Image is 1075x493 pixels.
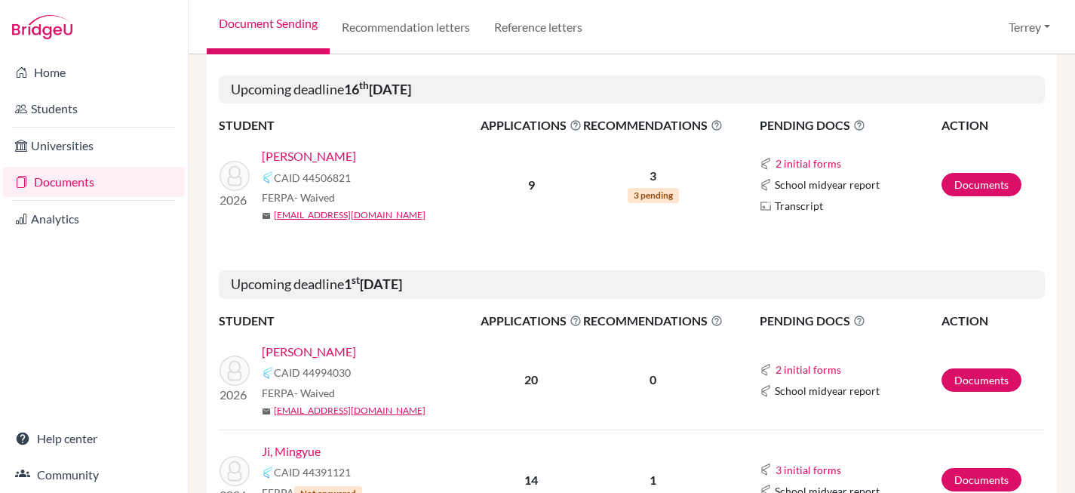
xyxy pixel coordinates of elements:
[775,461,842,479] button: 3 initial forms
[583,312,723,330] span: RECOMMENDATIONS
[583,167,723,185] p: 3
[760,158,772,170] img: Common App logo
[583,371,723,389] p: 0
[219,311,480,331] th: STUDENT
[524,473,538,487] b: 14
[262,367,274,379] img: Common App logo
[760,179,772,191] img: Common App logo
[359,79,369,91] sup: th
[344,81,411,97] b: 16 [DATE]
[262,211,271,220] span: mail
[941,368,1021,392] a: Documents
[262,467,274,479] img: Common App logo
[12,15,72,39] img: Bridge-U
[262,442,321,461] a: Ji, Mingyue
[760,200,772,212] img: Parchments logo
[262,171,274,183] img: Common App logo
[3,424,185,454] a: Help center
[220,456,250,486] img: Ji, Mingyue
[775,177,880,193] span: School midyear report
[262,407,271,416] span: mail
[352,274,360,286] sup: st
[3,460,185,490] a: Community
[274,404,425,418] a: [EMAIL_ADDRESS][DOMAIN_NAME]
[760,312,940,330] span: PENDING DOCS
[524,372,538,387] b: 20
[262,189,335,205] span: FERPA
[3,167,185,197] a: Documents
[262,147,356,165] a: [PERSON_NAME]
[481,312,582,330] span: APPLICATIONS
[941,116,1045,135] th: ACTION
[941,468,1021,491] a: Documents
[220,356,250,386] img: Baird, Fiona
[274,208,425,222] a: [EMAIL_ADDRESS][DOMAIN_NAME]
[775,383,880,399] span: School midyear report
[775,198,823,214] span: Transcript
[3,57,185,88] a: Home
[220,191,250,209] p: 2026
[219,270,1045,299] h5: Upcoming deadline
[262,385,335,401] span: FERPA
[760,116,940,134] span: PENDING DOCS
[941,173,1021,196] a: Documents
[775,155,842,172] button: 2 initial forms
[583,116,723,134] span: RECOMMENDATIONS
[219,75,1045,104] h5: Upcoming deadline
[760,364,772,376] img: Common App logo
[481,116,582,134] span: APPLICATIONS
[294,387,335,399] span: - Waived
[760,385,772,397] img: Common App logo
[3,94,185,124] a: Students
[220,386,250,404] p: 2026
[3,131,185,161] a: Universities
[3,204,185,234] a: Analytics
[219,116,480,135] th: STUDENT
[628,188,679,203] span: 3 pending
[941,311,1045,331] th: ACTION
[528,177,535,192] b: 9
[775,361,842,378] button: 2 initial forms
[274,170,351,186] span: CAID 44506821
[760,464,772,476] img: Common App logo
[262,343,356,361] a: [PERSON_NAME]
[294,191,335,204] span: - Waived
[274,365,351,381] span: CAID 44994030
[220,161,250,191] img: Ling, Zishan
[274,464,351,480] span: CAID 44391121
[583,471,723,489] p: 1
[344,276,402,292] b: 1 [DATE]
[1002,13,1057,42] button: Terrey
